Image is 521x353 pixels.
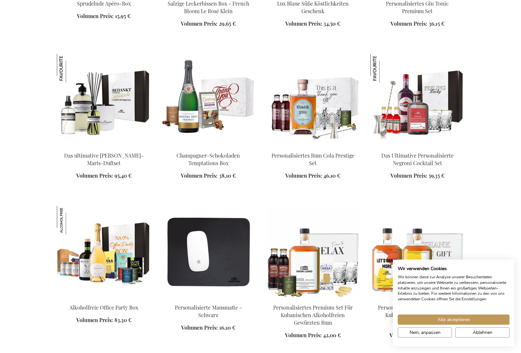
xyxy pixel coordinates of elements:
img: Personalisiertes Geschenkset Für Kubanischen Alkoholfreien Gewürzten Rum [370,206,464,298]
a: Das Ultimative Personalisierte Negroni Cocktail Set [381,152,454,166]
img: Das ultimative Marie-Stella-Maris-Duftset [57,54,85,83]
a: Champagne Chocolate Temptations Box [161,143,255,150]
span: Ablehnen [473,329,492,336]
span: Nein, anpassen [410,329,440,336]
span: Volumen Preis: [181,172,218,179]
span: Volumen Preis: [285,172,322,179]
a: Volumen Preis: 38,10 € [181,172,236,180]
span: Volumen Preis: [285,20,322,27]
a: Volumen Preis: 83,30 € [76,316,131,324]
img: Personalised Non-Alcoholic Cuban Spiced Rum Premium Set [266,206,360,298]
img: Alkoholfreie Office Party Box [57,206,85,235]
a: Non-Alcoholic Office Party Box Alkoholfreie Office Party Box [57,295,151,302]
img: Champagne Chocolate Temptations Box [161,54,255,146]
span: 83,30 € [114,316,131,323]
a: Volumen Preis: 46,10 € [285,172,340,180]
a: Personalisiertes Rum Cola Prestige Set [272,152,354,166]
button: cookie Einstellungen anpassen [398,327,452,338]
img: Das Ultimative Personalisierte Negroni Cocktail Set [370,54,399,83]
a: Volumen Preis: 29,65 € [181,20,236,28]
a: Personalised Rum Cola Prestige Set [266,143,360,150]
button: Akzeptieren Sie alle cookies [398,315,509,325]
span: 42,00 € [323,332,341,339]
span: 16,10 € [219,324,235,331]
a: Volumen Preis: 95,40 € [76,172,131,180]
span: Volumen Preis: [390,332,426,339]
p: Wir können diese zur Analyse unserer Besucherdaten platzieren, um unsere Webseite zu verbessern, ... [398,274,509,302]
span: Volumen Preis: [391,20,427,27]
span: 36,15 € [429,20,444,27]
a: Volumen Preis: 42,00 € [285,332,341,339]
span: Volumen Preis: [181,20,218,27]
a: Champagner-Schokoladen Temptations Box [177,152,240,166]
span: Volumen Preis: [391,172,427,179]
span: Alle akzeptieren [438,316,470,323]
span: Volumen Preis: [181,324,218,331]
a: Volumen Preis: 15,95 € [77,13,130,20]
h2: Wir verwenden Cookies [398,266,509,272]
a: Personalised Leather Mouse Pad - Black [161,295,255,302]
span: 46,10 € [323,172,340,179]
a: Volumen Preis: 59,35 € [391,172,444,180]
a: Volumen Preis: 54,00 € [390,332,445,339]
a: The Ultimate Marie-Stella-Maris Fragrance Set Das ultimative Marie-Stella-Maris-Duftset [57,143,151,150]
a: Das ultimative [PERSON_NAME]-Maris-Duftset [64,152,144,166]
span: 34,50 € [323,20,340,27]
a: Personalisiertes Premium Set Für Kubanischen Alkoholfreien Gewürzten Rum [273,304,353,326]
button: Alle verweigern cookies [455,327,509,338]
span: 38,10 € [219,172,236,179]
a: Volumen Preis: 16,10 € [181,324,235,332]
a: Alkoholfreie Office Party Box [69,304,138,311]
a: Personalisiertes Geschenkset Für Kubanischen Alkoholfreien Gewürzten Rum [370,295,464,302]
a: Personalisierte Mausmatte - Schwarz [175,304,242,318]
a: The Ultimate Personalized Negroni Cocktail Set Das Ultimative Personalisierte Negroni Cocktail Set [370,143,464,150]
a: Volumen Preis: 34,50 € [285,20,340,28]
img: Personalised Rum Cola Prestige Set [266,54,360,146]
span: Volumen Preis: [76,316,113,323]
img: Personalised Leather Mouse Pad - Black [161,206,255,298]
span: 95,40 € [114,172,131,179]
span: 29,65 € [219,20,236,27]
span: Volumen Preis: [76,172,113,179]
img: Non-Alcoholic Office Party Box [57,206,151,298]
span: 15,95 € [115,13,130,19]
a: Volumen Preis: 36,15 € [391,20,444,28]
img: The Ultimate Marie-Stella-Maris Fragrance Set [57,54,151,146]
span: Volumen Preis: [77,13,114,19]
img: The Ultimate Personalized Negroni Cocktail Set [370,54,464,146]
span: 59,35 € [429,172,444,179]
a: Personalised Non-Alcoholic Cuban Spiced Rum Premium Set [266,295,360,302]
a: Personalisiertes Geschenkset Für Kubanischen Alkoholfreien Gewürzten Rum [378,304,457,326]
span: Volumen Preis: [285,332,322,339]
